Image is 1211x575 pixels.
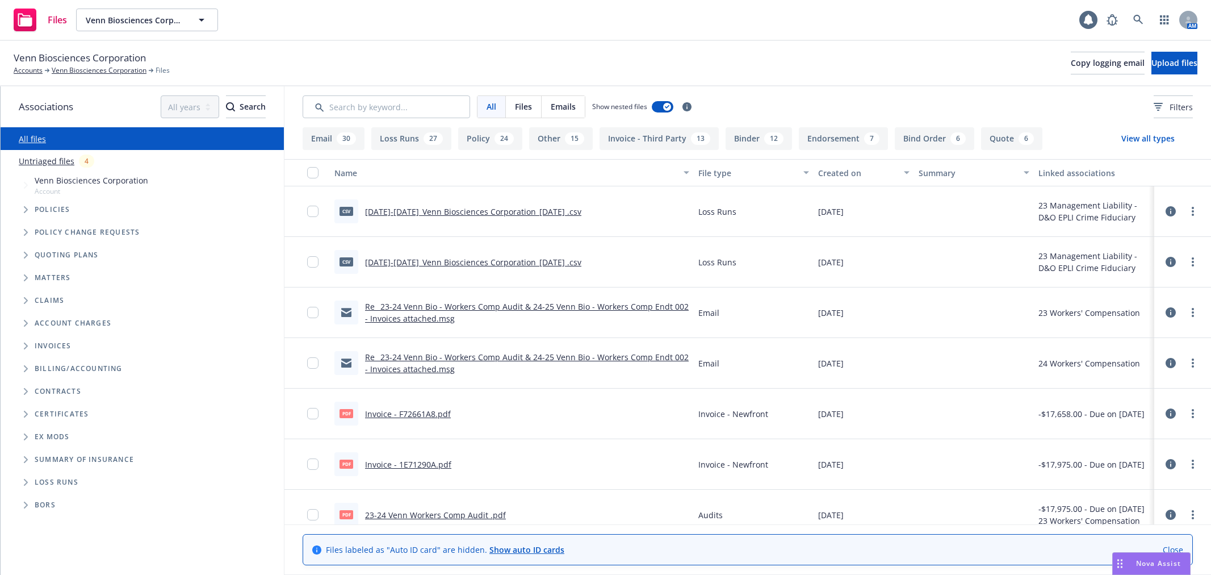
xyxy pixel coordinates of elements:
span: Matters [35,274,70,281]
div: 23 Management Liability - D&O EPLI Crime Fiduciary [1038,199,1150,223]
button: Binder [726,127,792,150]
a: All files [19,134,46,144]
span: Invoice - Newfront [698,459,768,470]
button: Loss Runs [371,127,451,150]
div: 13 [691,132,710,145]
span: pdf [340,510,353,519]
span: [DATE] [818,206,844,218]
div: 6 [1019,132,1034,145]
div: Summary [919,167,1017,179]
input: Toggle Row Selected [307,509,319,520]
div: 30 [337,132,356,145]
div: 15 [565,132,584,145]
span: Policy change requests [35,229,140,236]
a: Report a Bug [1101,9,1124,31]
a: 23-24 Venn Workers Comp Audit .pdf [365,510,506,520]
span: pdf [340,409,353,418]
button: Email [303,127,364,150]
a: [DATE]-[DATE]_Venn Biosciences Corporation_[DATE] .csv [365,257,581,268]
span: Venn Biosciences Corporation [35,174,148,186]
button: Created on [814,159,914,186]
span: Ex Mods [35,434,69,440]
input: Toggle Row Selected [307,408,319,419]
button: Name [330,159,694,186]
a: Accounts [14,65,43,76]
span: Associations [19,99,73,114]
div: Created on [818,167,896,179]
span: Nova Assist [1136,559,1181,568]
span: Certificates [35,411,89,418]
input: Search by keyword... [303,95,470,118]
svg: Search [226,102,235,111]
span: Filters [1154,101,1193,113]
span: [DATE] [818,408,844,420]
a: more [1186,356,1200,370]
div: 23 Workers' Compensation [1038,307,1140,319]
button: Quote [981,127,1042,150]
div: -$17,975.00 - Due on [DATE] [1038,503,1145,515]
span: Venn Biosciences Corporation [14,51,146,65]
a: more [1186,306,1200,319]
span: csv [340,207,353,215]
div: 24 [495,132,514,145]
input: Toggle Row Selected [307,256,319,268]
button: Upload files [1151,52,1197,74]
div: Name [334,167,677,179]
div: 7 [864,132,879,145]
span: BORs [35,502,56,509]
span: Files [515,101,532,113]
span: Loss Runs [698,256,736,268]
a: [DATE]-[DATE]_Venn Biosciences Corporation_[DATE] .csv [365,206,581,217]
a: Switch app [1153,9,1176,31]
span: [DATE] [818,307,844,319]
span: Contracts [35,388,81,395]
button: Bind Order [895,127,974,150]
span: csv [340,257,353,266]
div: Tree Example [1,172,284,357]
button: Nova Assist [1112,552,1191,575]
a: Close [1163,544,1183,556]
span: [DATE] [818,459,844,470]
div: 23 Management Liability - D&O EPLI Crime Fiduciary [1038,250,1150,274]
span: Files [48,15,67,24]
a: more [1186,255,1200,269]
div: 23 Workers' Compensation [1038,515,1145,527]
input: Toggle Row Selected [307,307,319,318]
button: Policy [458,127,522,150]
span: Copy logging email [1071,57,1145,68]
button: Filters [1154,95,1193,118]
input: Toggle Row Selected [307,459,319,470]
button: Linked associations [1034,159,1154,186]
span: Summary of insurance [35,456,134,463]
span: Email [698,307,719,319]
span: Files labeled as "Auto ID card" are hidden. [326,544,564,556]
div: Linked associations [1038,167,1150,179]
div: Drag to move [1113,553,1127,574]
a: Re_ 23-24 Venn Bio - Workers Comp Audit & 24-25 Venn Bio - Workers Comp Endt 002 - Invoices attac... [365,301,689,324]
a: Files [9,4,72,36]
span: pdf [340,460,353,468]
button: Venn Biosciences Corporation [76,9,218,31]
span: [DATE] [818,509,844,521]
div: 6 [950,132,966,145]
div: File type [698,167,797,179]
span: Claims [35,297,64,304]
div: -$17,975.00 - Due on [DATE] [1038,459,1145,470]
button: Endorsement [799,127,888,150]
button: Copy logging email [1071,52,1145,74]
div: 24 Workers' Compensation [1038,357,1140,369]
a: Invoice - F72661A8.pdf [365,409,451,419]
div: 27 [424,132,443,145]
span: Invoice - Newfront [698,408,768,420]
div: -$17,658.00 - Due on [DATE] [1038,408,1145,420]
span: Emails [551,101,576,113]
span: Venn Biosciences Corporation [86,14,184,26]
span: Account [35,186,148,196]
span: Account charges [35,320,111,327]
span: Upload files [1151,57,1197,68]
a: more [1186,508,1200,522]
span: [DATE] [818,256,844,268]
button: SearchSearch [226,95,266,118]
span: Quoting plans [35,252,99,259]
span: Filters [1170,101,1193,113]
